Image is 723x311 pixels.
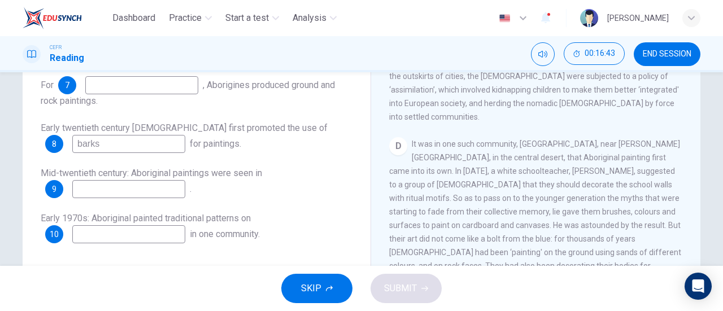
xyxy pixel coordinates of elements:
[190,183,191,194] span: .
[164,8,216,28] button: Practice
[585,49,615,58] span: 00:16:43
[389,137,407,155] div: D
[288,8,341,28] button: Analysis
[190,229,260,239] span: in one community.
[634,42,700,66] button: END SESSION
[41,213,251,224] span: Early 1970s: Aboriginal painted traditional patterns on
[50,230,59,238] span: 10
[65,81,69,89] span: 7
[564,42,625,66] div: Hide
[41,80,54,90] span: For
[41,168,262,178] span: Mid-twentieth century: Aboriginal paintings were seen in
[389,139,681,284] span: It was in one such community, [GEOGRAPHIC_DATA], near [PERSON_NAME][GEOGRAPHIC_DATA], in the cent...
[580,9,598,27] img: Profile picture
[225,11,269,25] span: Start a test
[281,274,352,303] button: SKIP
[564,42,625,65] button: 00:16:43
[50,51,84,65] h1: Reading
[108,8,160,28] button: Dashboard
[643,50,691,59] span: END SESSION
[23,7,108,29] a: EduSynch logo
[112,11,155,25] span: Dashboard
[190,138,241,149] span: for paintings.
[52,185,56,193] span: 9
[52,140,56,148] span: 8
[498,14,512,23] img: en
[301,281,321,296] span: SKIP
[41,122,328,133] span: Early twentieth century [DEMOGRAPHIC_DATA] first promoted the use of
[607,11,669,25] div: [PERSON_NAME]
[169,11,202,25] span: Practice
[221,8,284,28] button: Start a test
[685,273,712,300] div: Open Intercom Messenger
[293,11,326,25] span: Analysis
[50,43,62,51] span: CEFR
[23,7,82,29] img: EduSynch logo
[531,42,555,66] div: Mute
